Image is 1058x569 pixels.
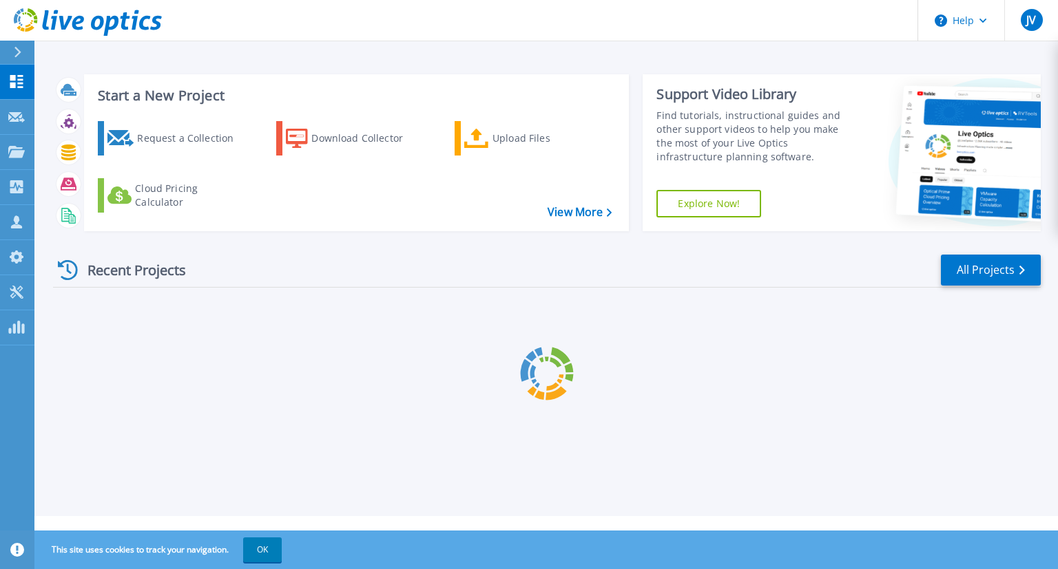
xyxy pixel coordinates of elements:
[276,121,430,155] a: Download Collector
[243,537,282,562] button: OK
[98,88,612,103] h3: Start a New Project
[98,121,251,155] a: Request a Collection
[1026,14,1036,25] span: JV
[38,537,282,562] span: This site uses cookies to track your navigation.
[311,125,422,152] div: Download Collector
[548,206,612,219] a: View More
[98,178,251,213] a: Cloud Pricing Calculator
[135,182,245,209] div: Cloud Pricing Calculator
[137,125,247,152] div: Request a Collection
[492,125,603,152] div: Upload Files
[941,255,1041,286] a: All Projects
[656,85,856,103] div: Support Video Library
[656,109,856,164] div: Find tutorials, instructional guides and other support videos to help you make the most of your L...
[455,121,608,155] a: Upload Files
[656,190,761,217] a: Explore Now!
[53,253,205,287] div: Recent Projects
